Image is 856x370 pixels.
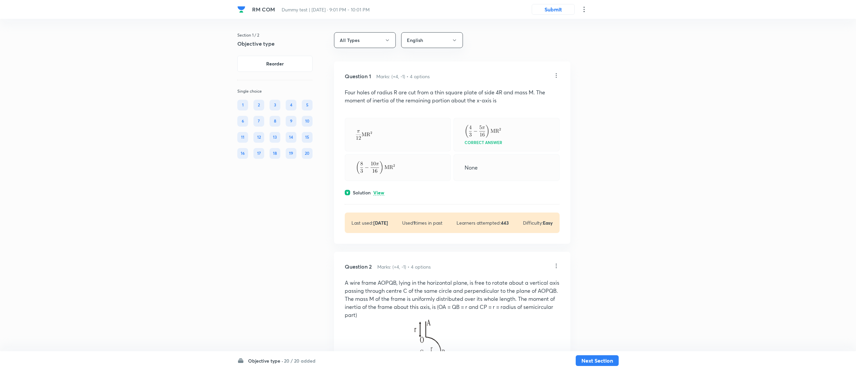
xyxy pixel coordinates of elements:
p: Correct answer [465,140,502,144]
div: 13 [270,132,280,143]
div: 6 [237,116,248,127]
div: 10 [302,116,313,127]
div: 12 [253,132,264,143]
h6: 20 / 20 added [284,357,316,364]
h6: Objective type · [248,357,283,364]
img: \frac{\pi}{12} \mathrm{MR}^{2} [356,130,372,140]
p: Section 1 / 2 [237,32,313,38]
div: 17 [253,148,264,159]
img: \left(\frac{8}{3}-\frac{10 \pi}{16}\right) \mathrm{MR}^{2} [356,161,395,174]
p: Single choice [237,88,313,94]
a: Company Logo [237,5,247,13]
button: Reorder [237,56,313,72]
strong: 1 [413,220,415,226]
strong: Easy [543,220,553,226]
button: Submit [532,4,575,15]
p: A wire frame AOPQB, lying in the horizontal plane, is free to rotate about a vertical axis passin... [345,279,560,319]
div: 4 [286,100,296,110]
p: Difficulty: [523,219,553,226]
span: Dummy test | [DATE] · 9:01 PM - 10:01 PM [282,6,370,13]
button: All Types [334,32,396,48]
img: solution.svg [345,190,350,195]
div: 8 [270,116,280,127]
div: 3 [270,100,280,110]
h6: Marks: (+4, -1) • 4 options [376,73,430,80]
div: 7 [253,116,264,127]
div: 1 [237,100,248,110]
div: 20 [302,148,313,159]
button: English [401,32,463,48]
img: Company Logo [237,5,245,13]
div: 5 [302,100,313,110]
div: 14 [286,132,296,143]
h5: Question 1 [345,72,371,80]
h5: Question 2 [345,263,372,271]
div: 19 [286,148,296,159]
p: None [465,164,478,172]
div: 11 [237,132,248,143]
p: Used times in past [402,219,442,226]
p: Learners attempted: [457,219,509,226]
p: Last used: [351,219,388,226]
h6: Solution [353,189,371,196]
h6: Marks: (+4, -1) • 4 options [377,263,431,270]
div: 2 [253,100,264,110]
h5: Objective type [237,40,313,48]
p: Four holes of radius R are cut from a thin square plate of side 4R and mass M. The moment of iner... [345,88,560,104]
span: RM COM [252,6,275,13]
div: 15 [302,132,313,143]
div: 16 [237,148,248,159]
div: 9 [286,116,296,127]
p: View [373,190,384,195]
div: 18 [270,148,280,159]
strong: 443 [501,220,509,226]
button: Next Section [576,355,619,366]
img: \left(\frac{4}{3}-\frac{5 \pi}{16}\right) \mathrm{MR}^{2} [465,125,501,138]
strong: [DATE] [373,220,388,226]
